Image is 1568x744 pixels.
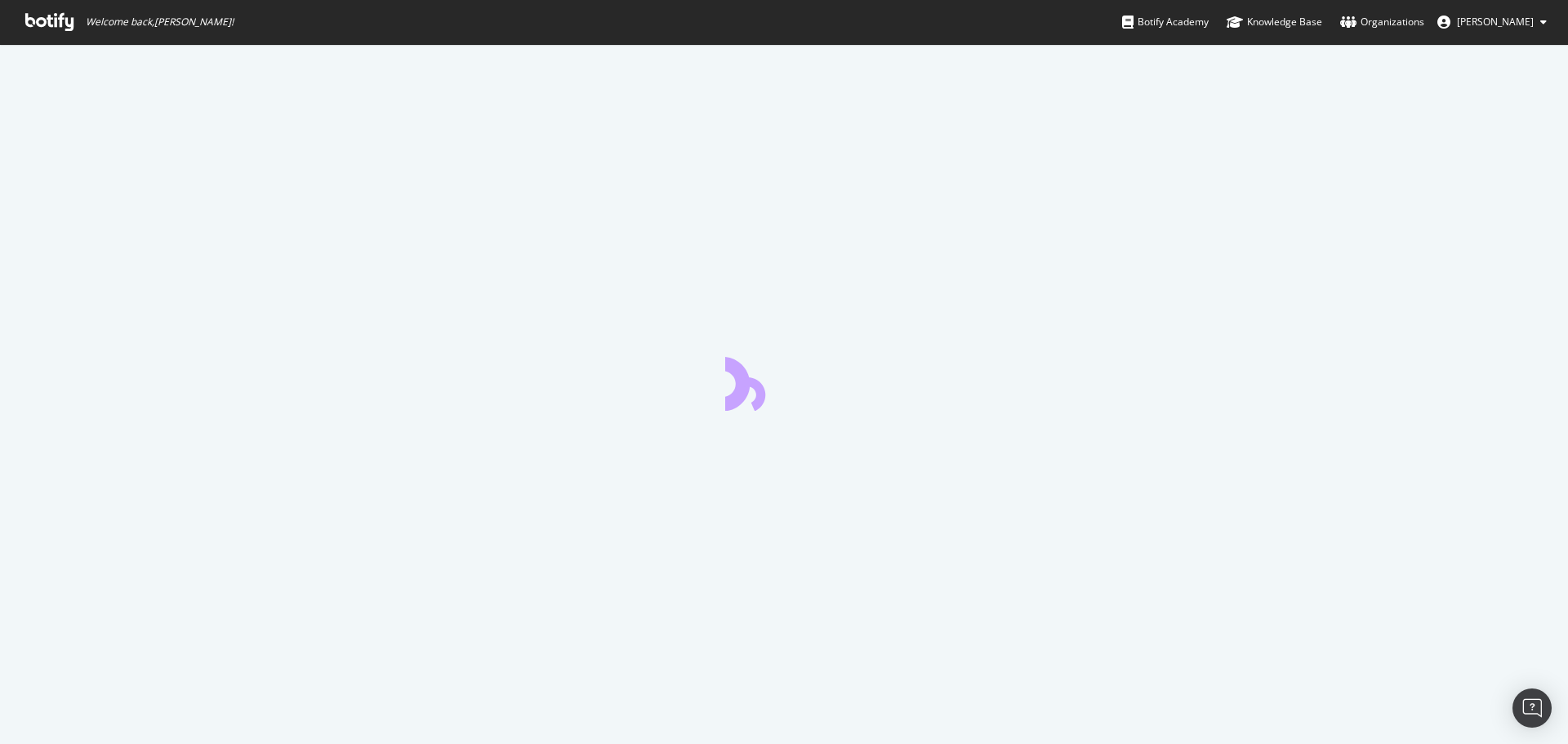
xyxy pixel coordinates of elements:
[725,352,843,411] div: animation
[1227,14,1322,30] div: Knowledge Base
[1424,9,1560,35] button: [PERSON_NAME]
[1340,14,1424,30] div: Organizations
[1122,14,1209,30] div: Botify Academy
[86,16,234,29] span: Welcome back, [PERSON_NAME] !
[1457,15,1534,29] span: Roxana Stingu
[1512,688,1552,728] div: Open Intercom Messenger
